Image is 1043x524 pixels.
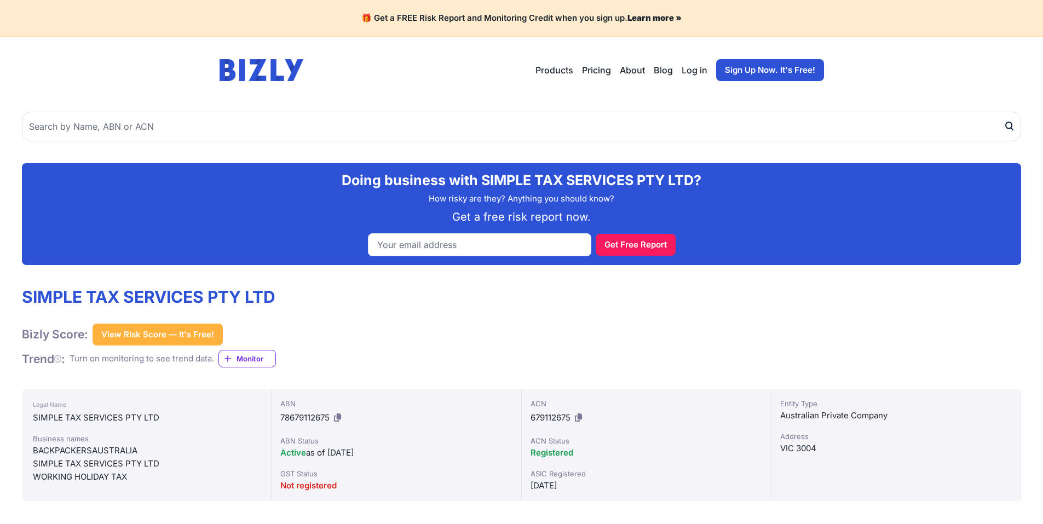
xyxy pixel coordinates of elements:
h1: Trend : [22,352,65,366]
div: ACN [531,398,762,409]
span: Monitor [237,353,275,364]
div: ABN Status [280,435,512,446]
div: ABN [280,398,512,409]
div: as of [DATE] [280,446,512,459]
div: Entity Type [780,398,1012,409]
h1: Bizly Score: [22,327,88,342]
a: Pricing [582,64,611,77]
div: ACN Status [531,435,762,446]
div: VIC 3004 [780,442,1012,455]
div: Australian Private Company [780,409,1012,422]
span: 679112675 [531,412,571,423]
div: Address [780,431,1012,442]
div: WORKING HOLIDAY TAX [33,470,260,483]
input: Search by Name, ABN or ACN [22,112,1021,141]
a: Blog [654,64,673,77]
button: View Risk Score — It's Free! [93,324,223,346]
span: Not registered [280,480,337,491]
div: Legal Name [33,398,260,411]
button: Get Free Report [596,234,676,256]
div: BACKPACKERSAUSTRALIA [33,444,260,457]
div: Business names [33,433,260,444]
div: SIMPLE TAX SERVICES PTY LTD [33,457,260,470]
div: SIMPLE TAX SERVICES PTY LTD [33,411,260,424]
p: How risky are they? Anything you should know? [31,193,1012,205]
div: GST Status [280,468,512,479]
span: Active [280,447,306,458]
div: Turn on monitoring to see trend data. [70,353,214,365]
a: Learn more » [627,13,682,23]
h1: SIMPLE TAX SERVICES PTY LTD [22,287,276,307]
button: Products [535,64,573,77]
div: ASIC Registered [531,468,762,479]
a: Monitor [218,350,276,367]
a: Sign Up Now. It's Free! [716,59,824,81]
p: Get a free risk report now. [31,209,1012,224]
input: Your email address [368,233,591,256]
a: Log in [682,64,707,77]
span: Registered [531,447,573,458]
span: 78679112675 [280,412,330,423]
a: About [620,64,645,77]
h4: 🎁 Get a FREE Risk Report and Monitoring Credit when you sign up. [13,13,1030,24]
div: [DATE] [531,479,762,492]
h2: Doing business with SIMPLE TAX SERVICES PTY LTD? [31,172,1012,188]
